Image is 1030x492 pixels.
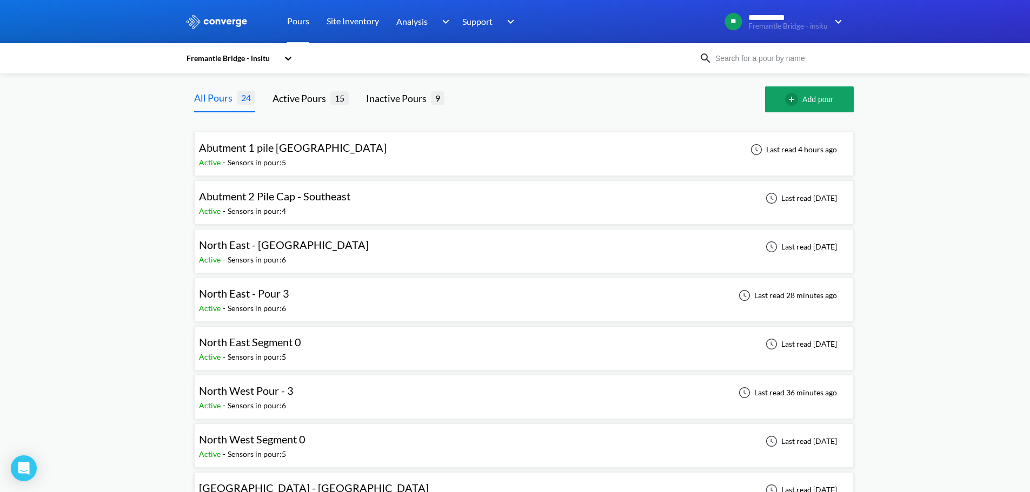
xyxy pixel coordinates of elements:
img: downArrow.svg [500,15,517,28]
a: North East - [GEOGRAPHIC_DATA]Active-Sensors in pour:6Last read [DATE] [194,241,854,251]
a: Abutment 2 Pile Cap - SoutheastActive-Sensors in pour:4Last read [DATE] [194,193,854,202]
div: Sensors in pour: 4 [228,205,286,217]
span: Active [199,206,223,215]
img: downArrow.svg [828,15,845,28]
div: Last read 36 minutes ago [733,386,840,399]
span: North East Segment 0 [199,335,301,348]
div: Open Intercom Messenger [11,455,37,481]
div: Last read [DATE] [760,435,840,448]
span: Analysis [396,15,428,28]
div: Fremantle Bridge - insitu [185,52,278,64]
span: North East - [GEOGRAPHIC_DATA] [199,238,369,251]
div: Sensors in pour: 6 [228,254,286,266]
img: logo_ewhite.svg [185,15,248,29]
a: North East - Pour 3Active-Sensors in pour:6Last read 28 minutes ago [194,290,854,299]
span: 15 [330,91,349,105]
img: icon-search.svg [699,52,712,65]
img: downArrow.svg [435,15,452,28]
a: North West Segment 0Active-Sensors in pour:5Last read [DATE] [194,436,854,445]
span: - [223,401,228,410]
span: - [223,449,228,459]
span: Active [199,352,223,361]
img: add-circle-outline.svg [785,93,802,106]
div: Sensors in pour: 6 [228,400,286,412]
a: Abutment 1 pile [GEOGRAPHIC_DATA]Active-Sensors in pour:5Last read 4 hours ago [194,144,854,153]
div: Sensors in pour: 5 [228,448,286,460]
span: Active [199,401,223,410]
span: - [223,158,228,167]
a: North East Segment 0Active-Sensors in pour:5Last read [DATE] [194,339,854,348]
button: Add pour [765,86,854,112]
div: Sensors in pour: 6 [228,302,286,314]
div: All Pours [194,90,237,105]
div: Last read [DATE] [760,240,840,253]
span: Active [199,449,223,459]
span: 24 [237,91,255,104]
input: Search for a pour by name [712,52,843,64]
span: Support [462,15,493,28]
span: - [223,206,228,215]
span: - [223,255,228,264]
div: Sensors in pour: 5 [228,157,286,169]
div: Last read [DATE] [760,192,840,205]
span: - [223,304,228,313]
span: Active [199,158,223,167]
div: Last read 4 hours ago [745,143,840,156]
span: Active [199,304,223,313]
span: Active [199,255,223,264]
div: Inactive Pours [366,91,431,106]
a: North West Pour - 3Active-Sensors in pour:6Last read 36 minutes ago [194,387,854,396]
div: Active Pours [273,91,330,106]
div: Sensors in pour: 5 [228,351,286,363]
span: 9 [431,91,444,105]
span: North West Segment 0 [199,433,305,446]
div: Last read 28 minutes ago [733,289,840,302]
span: Abutment 2 Pile Cap - Southeast [199,190,350,203]
span: Abutment 1 pile [GEOGRAPHIC_DATA] [199,141,387,154]
span: North West Pour - 3 [199,384,294,397]
div: Last read [DATE] [760,338,840,351]
span: - [223,352,228,361]
span: North East - Pour 3 [199,287,289,300]
span: Fremantle Bridge - insitu [748,22,828,30]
